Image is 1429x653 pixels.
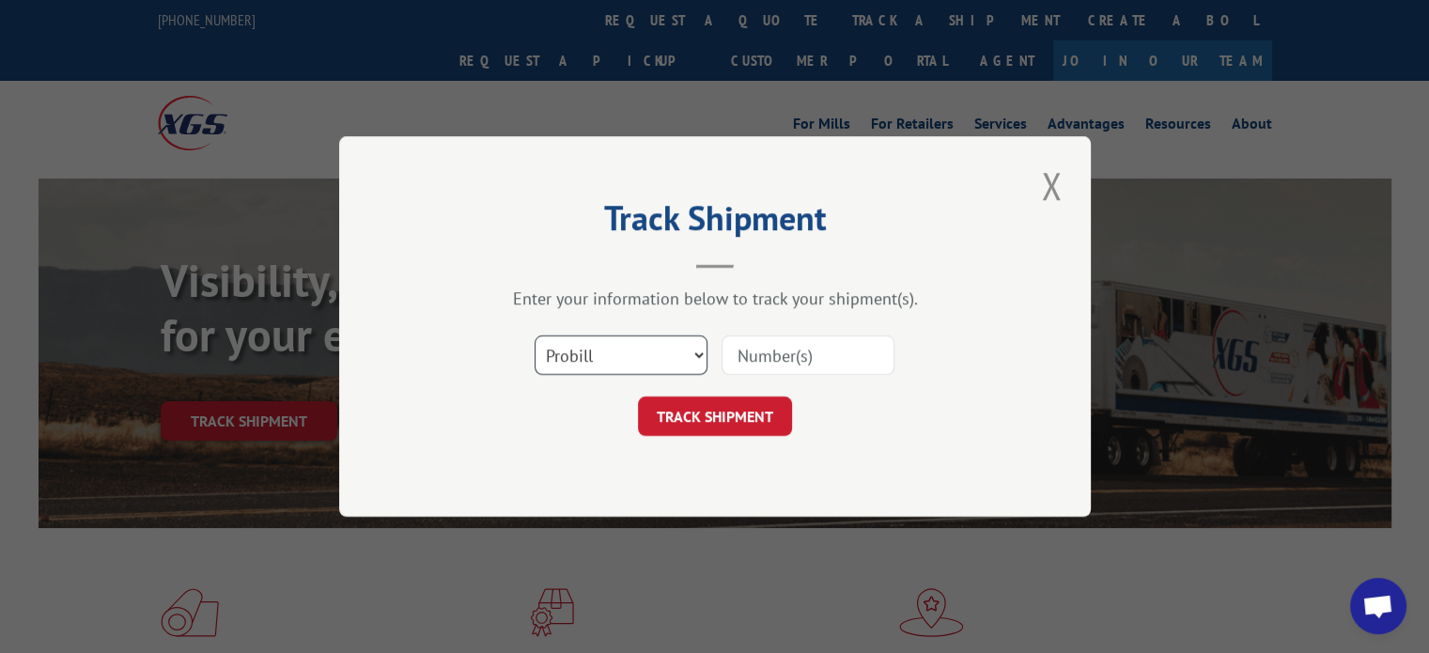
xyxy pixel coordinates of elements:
[1035,160,1067,211] button: Close modal
[433,288,997,309] div: Enter your information below to track your shipment(s).
[638,396,792,436] button: TRACK SHIPMENT
[433,205,997,241] h2: Track Shipment
[722,335,894,375] input: Number(s)
[1350,578,1406,634] a: Open chat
